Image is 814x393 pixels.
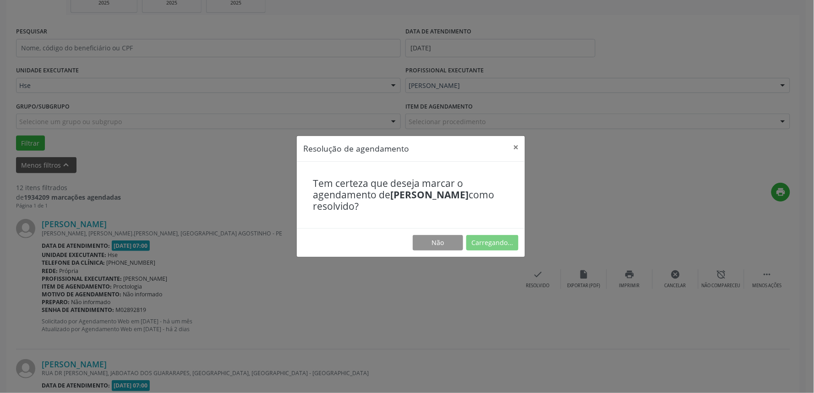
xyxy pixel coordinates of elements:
button: Carregando... [466,235,519,251]
button: Não [413,235,463,251]
button: Close [507,136,525,158]
b: [PERSON_NAME] [390,188,469,201]
h5: Resolução de agendamento [303,142,409,154]
h4: Tem certeza que deseja marcar o agendamento de como resolvido? [313,178,509,213]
